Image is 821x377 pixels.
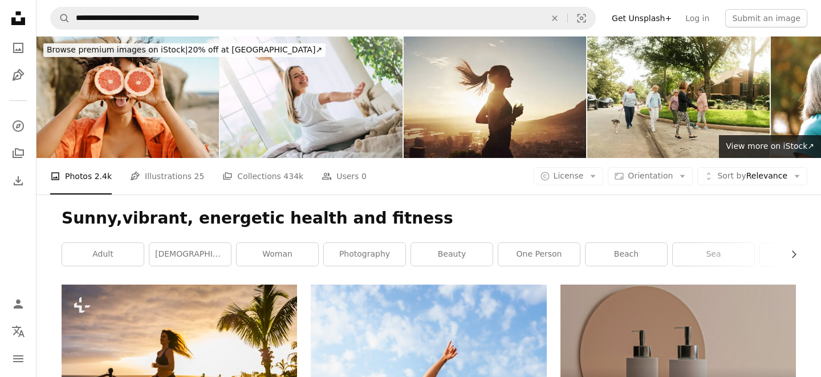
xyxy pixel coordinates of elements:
[697,167,807,185] button: Sort byRelevance
[322,158,367,194] a: Users 0
[7,320,30,343] button: Language
[7,142,30,165] a: Collections
[62,208,796,229] h1: Sunny,vibrant, energetic health and fitness
[149,243,231,266] a: [DEMOGRAPHIC_DATA]
[7,37,30,59] a: Photos
[783,243,796,266] button: scroll list to the right
[237,243,318,266] a: woman
[568,7,595,29] button: Visual search
[534,167,604,185] button: License
[62,358,297,368] a: Beautiful lady running with sunset in bakground - healthy lifestyle concept people
[50,7,596,30] form: Find visuals sitewide
[220,37,403,158] img: Cute smiling woman stretches joyfully on a bed, bathed in natural light from large windows. The b...
[51,7,70,29] button: Search Unsplash
[719,135,821,158] a: View more on iStock↗
[7,64,30,87] a: Illustrations
[7,115,30,137] a: Explore
[47,45,188,54] span: Browse premium images on iStock |
[554,171,584,180] span: License
[283,170,303,183] span: 434k
[361,170,367,183] span: 0
[194,170,205,183] span: 25
[36,37,332,64] a: Browse premium images on iStock|20% off at [GEOGRAPHIC_DATA]↗
[587,37,770,158] img: Group of senior women on a walk in the neighborhood
[130,158,204,194] a: Illustrations 25
[678,9,716,27] a: Log in
[717,171,746,180] span: Sort by
[7,169,30,192] a: Download History
[726,141,814,151] span: View more on iStock ↗
[725,9,807,27] button: Submit an image
[404,37,586,158] img: Run with the sun
[605,9,678,27] a: Get Unsplash+
[628,171,673,180] span: Orientation
[717,171,787,182] span: Relevance
[498,243,580,266] a: one person
[542,7,567,29] button: Clear
[47,45,322,54] span: 20% off at [GEOGRAPHIC_DATA] ↗
[411,243,493,266] a: beauty
[62,243,144,266] a: adult
[673,243,754,266] a: sea
[586,243,667,266] a: beach
[7,293,30,315] a: Log in / Sign up
[36,37,219,158] img: Smiling Woman Playfully Posing Outdoors with Grapefruit Halves in Nature
[7,347,30,370] button: Menu
[324,243,405,266] a: photography
[608,167,693,185] button: Orientation
[222,158,303,194] a: Collections 434k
